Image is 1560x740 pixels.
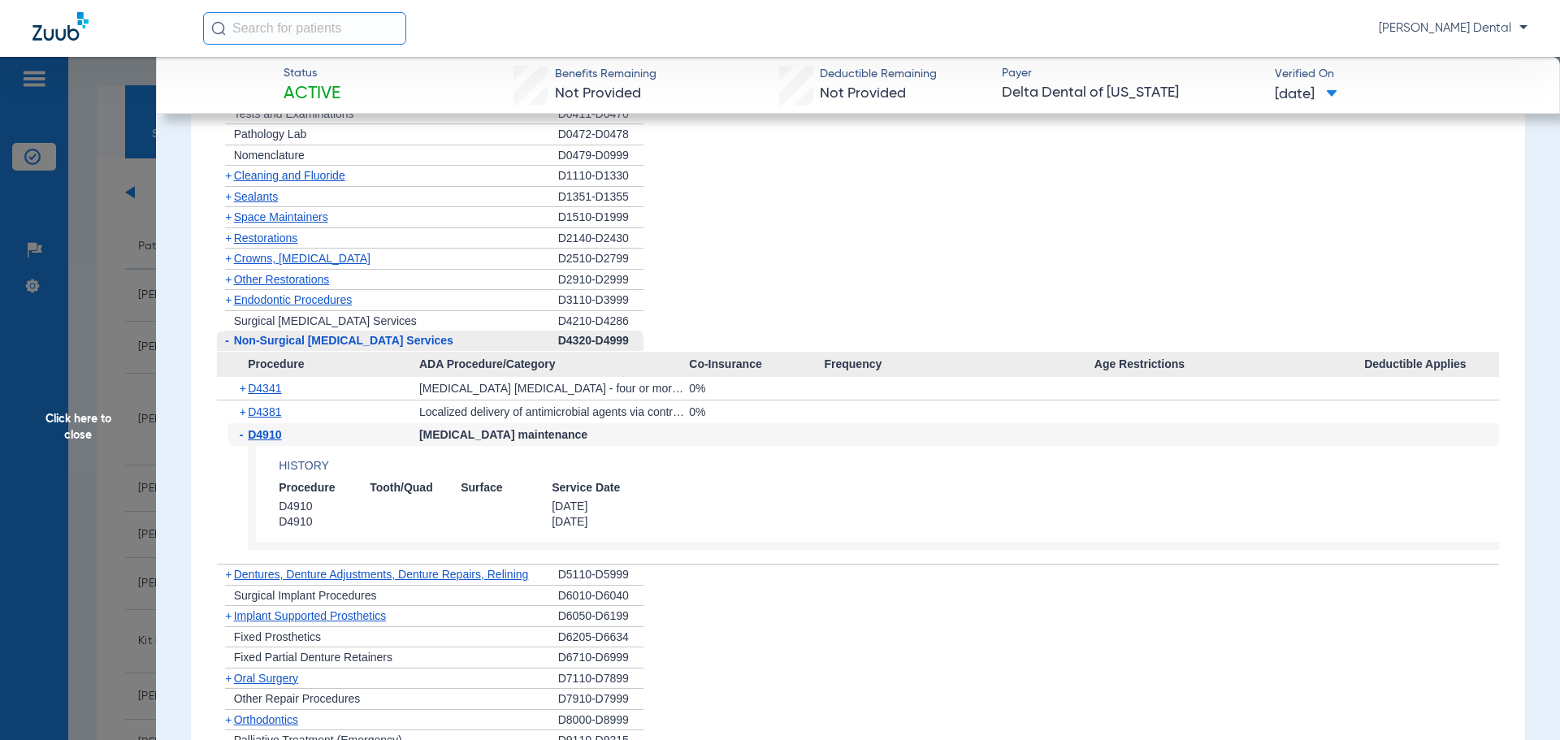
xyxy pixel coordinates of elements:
span: D4910 [279,514,370,530]
span: Dentures, Denture Adjustments, Denture Repairs, Relining [234,568,529,581]
span: Restorations [234,232,298,245]
span: Deductible Remaining [820,66,937,83]
div: D6010-D6040 [558,586,643,607]
span: + [225,672,232,685]
span: Deductible Applies [1364,352,1499,378]
div: D1510-D1999 [558,207,643,228]
div: D8000-D8999 [558,710,643,731]
span: Orthodontics [234,713,298,726]
span: + [225,293,232,306]
span: + [225,713,232,726]
span: Service Date [552,480,643,495]
div: D3110-D3999 [558,290,643,311]
span: Procedure [217,352,419,378]
div: D0472-D0478 [558,124,643,145]
div: D0411-D0470 [558,104,643,125]
span: [DATE] [552,514,643,530]
span: Cleaning and Fluoride [234,169,345,182]
span: Fixed Prosthetics [234,630,321,643]
span: [DATE] [1275,84,1337,105]
span: + [225,169,232,182]
span: - [240,423,249,446]
span: Procedure [279,480,370,495]
span: Age Restrictions [1094,352,1364,378]
span: + [225,273,232,286]
div: D4210-D4286 [558,311,643,331]
span: D4910 [279,499,370,514]
input: Search for patients [203,12,406,45]
span: - [225,334,229,347]
span: Not Provided [820,86,906,101]
span: Sealants [234,190,278,203]
div: [MEDICAL_DATA] maintenance [419,423,689,446]
span: [PERSON_NAME] Dental [1379,20,1527,37]
span: Implant Supported Prosthetics [234,609,387,622]
span: Endodontic Procedures [234,293,353,306]
span: ADA Procedure/Category [419,352,689,378]
span: + [225,232,232,245]
h4: History [279,457,1499,474]
span: Space Maintainers [234,210,328,223]
div: D5110-D5999 [558,565,643,586]
span: Pathology Lab [234,128,307,141]
span: Nomenclature [234,149,305,162]
span: D4341 [248,382,281,395]
div: D7110-D7899 [558,669,643,690]
span: Frequency [824,352,1094,378]
span: Tests and Examinations [234,107,354,120]
div: D2510-D2799 [558,249,643,270]
span: Surface [461,480,552,495]
span: [DATE] [552,499,643,514]
span: Surgical Implant Procedures [234,589,377,602]
span: D4381 [248,405,281,418]
div: D2910-D2999 [558,270,643,291]
div: D1351-D1355 [558,187,643,208]
iframe: Chat Widget [1479,662,1560,740]
div: 0% [689,400,824,423]
div: [MEDICAL_DATA] [MEDICAL_DATA] - four or more teeth per quadrant [419,377,689,400]
span: + [225,252,232,265]
div: D6205-D6634 [558,627,643,648]
span: Crowns, [MEDICAL_DATA] [234,252,370,265]
span: Payer [1002,65,1261,82]
span: Co-Insurance [689,352,824,378]
span: Delta Dental of [US_STATE] [1002,83,1261,103]
img: Search Icon [211,21,226,36]
div: D6050-D6199 [558,606,643,627]
span: Benefits Remaining [555,66,656,83]
span: Other Restorations [234,273,330,286]
span: D4910 [248,428,281,441]
span: Verified On [1275,66,1534,83]
span: + [240,377,249,400]
span: Active [284,83,340,106]
img: Zuub Logo [32,12,89,41]
div: 0% [689,377,824,400]
span: Tooth/Quad [370,480,461,495]
span: + [240,400,249,423]
div: D2140-D2430 [558,228,643,249]
div: D6710-D6999 [558,647,643,669]
span: Not Provided [555,86,641,101]
span: Non-Surgical [MEDICAL_DATA] Services [234,334,453,347]
span: + [225,210,232,223]
div: D4320-D4999 [558,331,643,352]
span: Surgical [MEDICAL_DATA] Services [234,314,417,327]
span: Other Repair Procedures [234,692,361,705]
span: Status [284,65,340,82]
span: + [225,190,232,203]
div: D7910-D7999 [558,689,643,710]
div: D0479-D0999 [558,145,643,167]
span: + [225,609,232,622]
span: Fixed Partial Denture Retainers [234,651,392,664]
div: D1110-D1330 [558,166,643,187]
span: + [225,568,232,581]
span: Oral Surgery [234,672,298,685]
div: Localized delivery of antimicrobial agents via controlled release vehicle into diseased crevicula... [419,400,689,423]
